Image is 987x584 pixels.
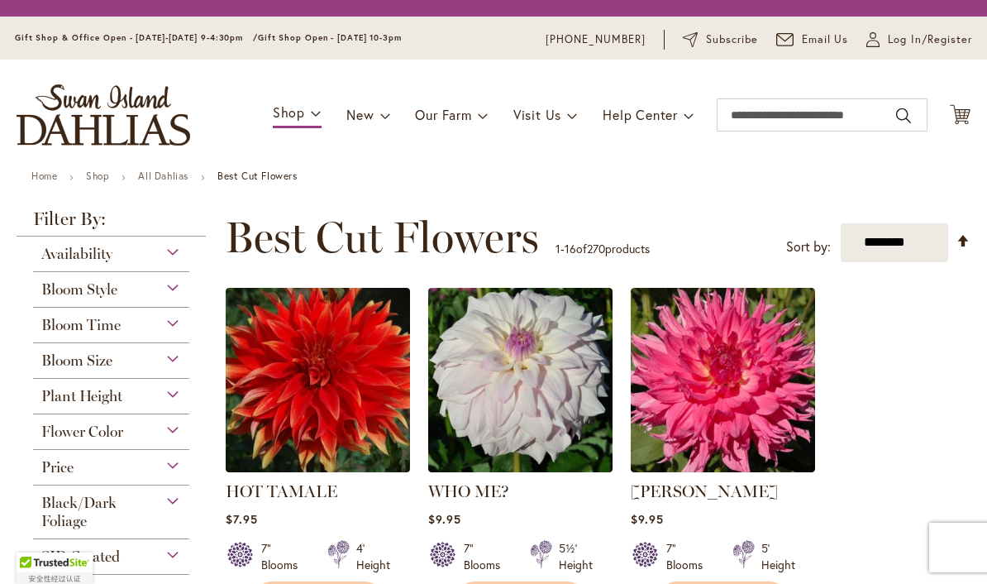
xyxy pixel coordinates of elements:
span: $9.95 [631,511,664,527]
span: SID Created [41,548,120,566]
span: 270 [587,241,605,256]
a: Who Me? [428,460,613,476]
span: Gift Shop & Office Open - [DATE]-[DATE] 9-4:30pm / [15,32,258,43]
span: $9.95 [428,511,461,527]
strong: Filter By: [17,210,206,237]
div: TrustedSite Certified [17,553,93,584]
div: 5' Height [761,540,795,573]
div: 7" Blooms [261,540,308,573]
span: Price [41,458,74,476]
span: Gift Shop Open - [DATE] 10-3pm [258,32,402,43]
span: Best Cut Flowers [225,213,539,262]
span: New [346,106,374,123]
span: 1 [555,241,560,256]
span: Shop [273,103,305,121]
a: HOT TAMALE [226,481,337,501]
strong: Best Cut Flowers [217,170,298,182]
button: Search [896,103,911,129]
span: Email Us [802,31,849,48]
span: Availability [41,245,112,263]
p: - of products [555,236,650,262]
img: Hot Tamale [226,288,410,472]
label: Sort by: [786,232,831,262]
a: Hot Tamale [226,460,410,476]
span: Help Center [603,106,678,123]
span: 16 [565,241,576,256]
a: store logo [17,84,190,146]
div: 4' Height [356,540,390,573]
img: Who Me? [428,288,613,472]
a: [PERSON_NAME] [631,481,778,501]
span: Log In/Register [888,31,972,48]
span: Our Farm [415,106,471,123]
a: Shop [86,170,109,182]
span: Flower Color [41,423,123,441]
a: HELEN RICHMOND [631,460,815,476]
div: 5½' Height [559,540,593,573]
a: Subscribe [683,31,758,48]
span: Plant Height [41,387,122,405]
span: Bloom Style [41,280,117,299]
a: All Dahlias [138,170,188,182]
span: Visit Us [513,106,561,123]
span: Bloom Size [41,352,112,370]
span: $7.95 [226,511,258,527]
a: WHO ME? [428,481,509,501]
img: HELEN RICHMOND [631,288,815,472]
a: Home [31,170,57,182]
a: Email Us [776,31,849,48]
a: Log In/Register [866,31,972,48]
span: Subscribe [706,31,758,48]
span: Bloom Time [41,316,121,334]
div: 7" Blooms [666,540,713,573]
span: Black/Dark Foliage [41,494,117,530]
div: 7" Blooms [464,540,510,573]
a: [PHONE_NUMBER] [546,31,646,48]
